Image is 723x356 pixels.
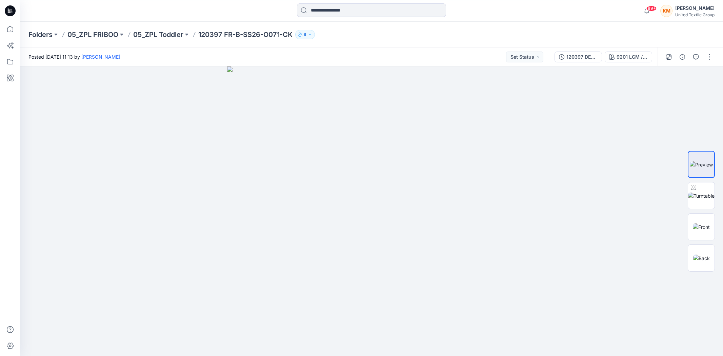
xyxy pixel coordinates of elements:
a: 05_ZPL FRIBOO [67,30,118,39]
div: KM [660,5,672,17]
button: Details [677,52,688,62]
img: Turntable [688,192,715,199]
span: Posted [DATE] 11:13 by [28,53,120,60]
div: [PERSON_NAME] [675,4,715,12]
a: [PERSON_NAME] [81,54,120,60]
div: United Textile Group [675,12,715,17]
span: 99+ [646,6,657,11]
img: Preview [690,161,713,168]
img: eyJhbGciOiJIUzI1NiIsImtpZCI6IjAiLCJzbHQiOiJzZXMiLCJ0eXAiOiJKV1QifQ.eyJkYXRhIjp7InR5cGUiOiJzdG9yYW... [227,66,517,356]
p: 120397 FR-B-SS26-O071-CK [198,30,293,39]
button: 120397 DEV COL 8155-01 8160-01 [555,52,602,62]
p: 9 [304,31,306,38]
img: Front [693,223,710,231]
div: 120397 DEV COL 8155-01 8160-01 [566,53,598,61]
button: 9 [295,30,315,39]
a: Folders [28,30,53,39]
button: 9201 LGM / (20MM x 15MM) [605,52,652,62]
img: Back [693,255,710,262]
div: 9201 LGM / (20MM x 15MM) [617,53,648,61]
a: 05_ZPL Toddler [133,30,183,39]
